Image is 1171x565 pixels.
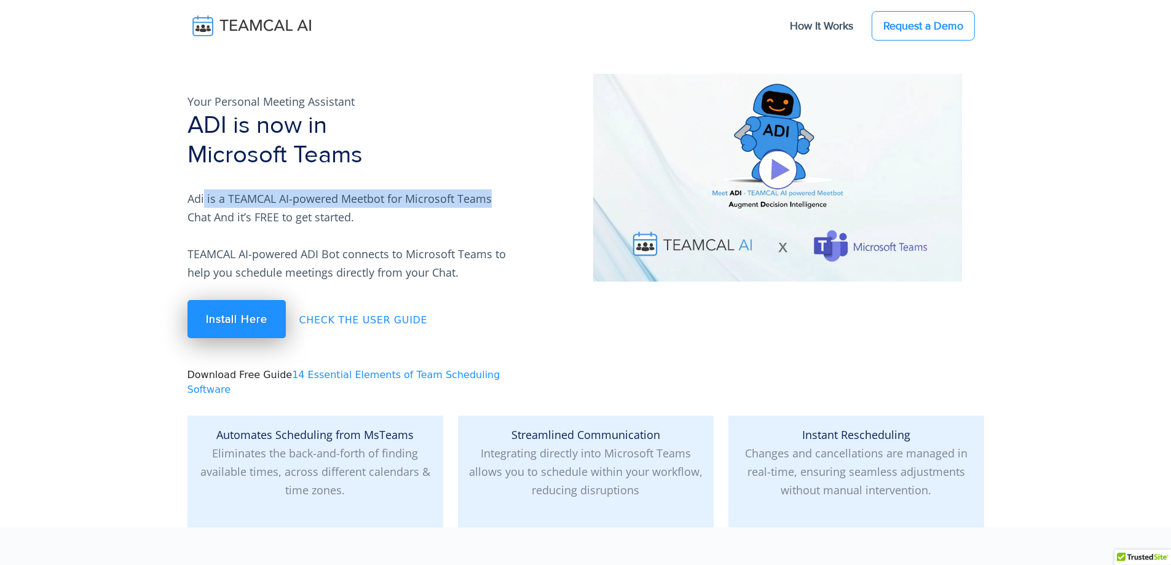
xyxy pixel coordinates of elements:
[511,427,660,442] span: Streamlined Communication
[187,369,500,395] a: 14 Essential Elements of Team Scheduling Software
[802,427,910,442] span: Instant Rescheduling
[872,11,975,41] a: Request a Demo
[187,189,511,282] p: Adi is a TEAMCAL AI-powered Meetbot for Microsoft Teams Chat And it’s FREE to get started. TEAMCA...
[187,111,511,170] h1: ADI is now in Microsoft Teams
[216,427,414,442] span: Automates Scheduling from MsTeams
[778,13,865,39] a: How It Works
[468,425,704,499] p: Integrating directly into Microsoft Teams allows you to schedule within your workflow, reducing d...
[187,92,511,111] p: Your Personal Meeting Assistant
[593,74,962,282] img: pic
[187,300,286,338] a: Install Here
[197,425,433,499] p: Eliminates the back-and-forth of finding available times, across different calendars & time zones.
[180,74,518,397] div: Download Free Guide
[289,309,436,332] a: Check the User Guide
[738,425,974,499] p: Changes and cancellations are managed in real-time, ensuring seamless adjustments without manual ...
